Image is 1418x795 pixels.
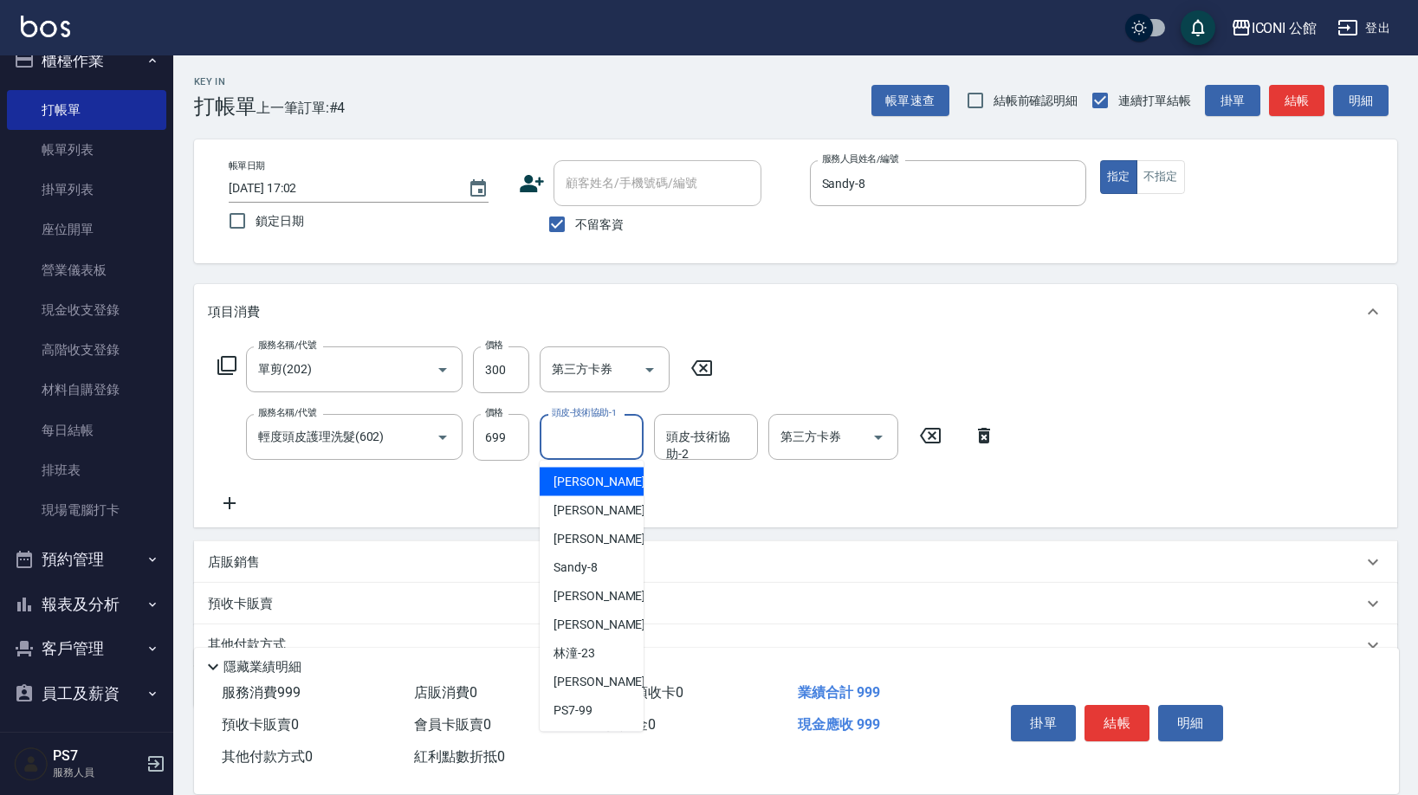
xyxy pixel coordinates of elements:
[994,92,1078,110] span: 結帳前確認明細
[194,76,256,87] h2: Key In
[554,701,592,720] span: PS7 -99
[1224,10,1324,46] button: ICONI 公館
[1205,85,1260,117] button: 掛單
[208,595,273,613] p: 預收卡販賣
[222,684,301,701] span: 服務消費 999
[7,626,166,671] button: 客戶管理
[7,130,166,170] a: 帳單列表
[1136,160,1185,194] button: 不指定
[871,85,949,117] button: 帳單速查
[1118,92,1191,110] span: 連續打單結帳
[194,284,1397,339] div: 項目消費
[7,250,166,290] a: 營業儀表板
[256,212,304,230] span: 鎖定日期
[414,748,505,765] span: 紅利點數折抵 0
[1331,12,1397,44] button: 登出
[7,582,166,627] button: 報表及分析
[1252,17,1318,39] div: ICONI 公館
[7,210,166,249] a: 座位開單
[229,159,265,172] label: 帳單日期
[798,716,880,733] span: 現金應收 999
[554,616,663,634] span: [PERSON_NAME] -21
[7,290,166,330] a: 現金收支登錄
[485,339,503,352] label: 價格
[53,747,141,765] h5: PS7
[208,303,260,321] p: 項目消費
[7,450,166,490] a: 排班表
[575,216,624,234] span: 不留客資
[223,658,301,676] p: 隱藏業績明細
[822,152,898,165] label: 服務人員姓名/編號
[485,406,503,419] label: 價格
[14,747,49,781] img: Person
[1158,705,1223,741] button: 明細
[208,553,260,572] p: 店販銷售
[1333,85,1389,117] button: 明細
[554,501,663,520] span: [PERSON_NAME] -03
[7,90,166,130] a: 打帳單
[194,94,256,119] h3: 打帳單
[1085,705,1149,741] button: 結帳
[256,97,346,119] span: 上一筆訂單:#4
[7,38,166,83] button: 櫃檯作業
[554,559,598,577] span: Sandy -8
[7,370,166,410] a: 材料自購登錄
[7,490,166,530] a: 現場電腦打卡
[429,356,456,384] button: Open
[222,748,313,765] span: 其他付款方式 0
[53,765,141,780] p: 服務人員
[229,174,450,203] input: YYYY/MM/DD hh:mm
[1269,85,1324,117] button: 結帳
[457,168,499,210] button: Choose date, selected date is 2025-10-14
[7,410,166,450] a: 每日結帳
[554,587,663,605] span: [PERSON_NAME] -10
[194,583,1397,624] div: 預收卡販賣
[258,339,316,352] label: 服務名稱/代號
[606,684,683,701] span: 使用預收卡 0
[554,473,656,491] span: [PERSON_NAME] -1
[552,406,617,419] label: 頭皮-技術協助-1
[7,537,166,582] button: 預約管理
[1011,705,1076,741] button: 掛單
[554,673,663,691] span: [PERSON_NAME] -24
[554,530,656,548] span: [PERSON_NAME] -4
[21,16,70,37] img: Logo
[194,624,1397,666] div: 其他付款方式
[414,716,491,733] span: 會員卡販賣 0
[414,684,477,701] span: 店販消費 0
[1181,10,1215,45] button: save
[194,541,1397,583] div: 店販銷售
[554,644,595,662] span: 林潼 -23
[429,423,456,451] button: Open
[7,330,166,370] a: 高階收支登錄
[864,423,892,451] button: Open
[258,406,316,419] label: 服務名稱/代號
[7,671,166,716] button: 員工及薪資
[636,356,664,384] button: Open
[798,684,880,701] span: 業績合計 999
[222,716,299,733] span: 預收卡販賣 0
[1100,160,1137,194] button: 指定
[208,636,295,655] p: 其他付款方式
[7,170,166,210] a: 掛單列表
